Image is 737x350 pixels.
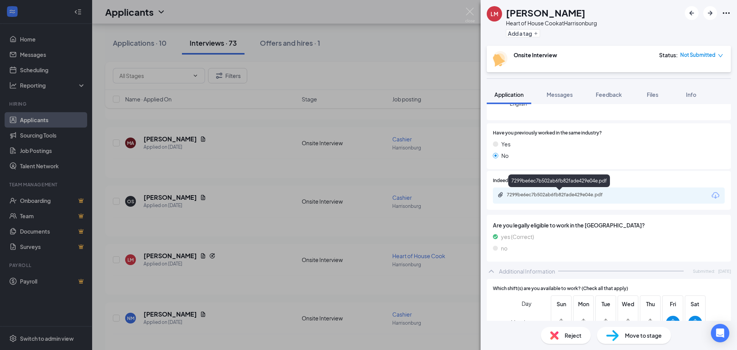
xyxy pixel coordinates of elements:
span: yes (Correct) [501,232,534,241]
span: Have you previously worked in the same industry? [493,129,602,137]
span: Thu [643,300,657,308]
svg: ChevronUp [487,267,496,276]
span: English [510,100,557,108]
div: Additional Information [499,267,555,275]
span: [DATE] [718,268,731,274]
span: down [718,53,723,58]
div: Status : [659,51,678,59]
span: Wed [621,300,635,308]
div: Heart of House Cook at Harrisonburg [506,19,597,27]
span: Sun [554,300,568,308]
div: LM [491,10,498,18]
svg: Ellipses [722,8,731,18]
span: Feedback [596,91,622,98]
svg: Paperclip [497,192,504,198]
span: Sat [688,300,702,308]
span: Files [647,91,658,98]
span: No [501,151,509,160]
button: ArrowLeftNew [685,6,699,20]
span: no [501,244,507,252]
span: Reject [565,331,582,340]
div: 7299be6ec7b502ab6fb82fade429e04e.pdf [508,174,610,187]
span: Are you legally eligible to work in the [GEOGRAPHIC_DATA]? [493,221,725,229]
button: ArrowRight [703,6,717,20]
span: Info [686,91,696,98]
span: Yes [501,140,511,148]
span: Mon [577,300,590,308]
span: Application [494,91,524,98]
h1: [PERSON_NAME] [506,6,585,19]
svg: ArrowRight [706,8,715,18]
span: Fri [666,300,680,308]
span: Submitted: [693,268,715,274]
span: Day [522,299,532,308]
span: Tue [599,300,613,308]
svg: ArrowLeftNew [687,8,696,18]
span: Indeed Resume [493,177,527,184]
b: Onsite Interview [514,51,557,58]
button: PlusAdd a tag [506,29,540,37]
svg: Plus [534,31,538,36]
span: Move to stage [625,331,662,340]
span: Messages [547,91,573,98]
span: Which shift(s) are you available to work? (Check all that apply) [493,285,628,292]
a: Paperclip7299be6ec7b502ab6fb82fade429e04e.pdf [497,192,622,199]
div: 7299be6ec7b502ab6fb82fade429e04e.pdf [507,192,614,198]
svg: Download [711,191,720,200]
div: Open Intercom Messenger [711,324,729,342]
span: Not Submitted [680,51,716,59]
span: Morning [511,315,532,329]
